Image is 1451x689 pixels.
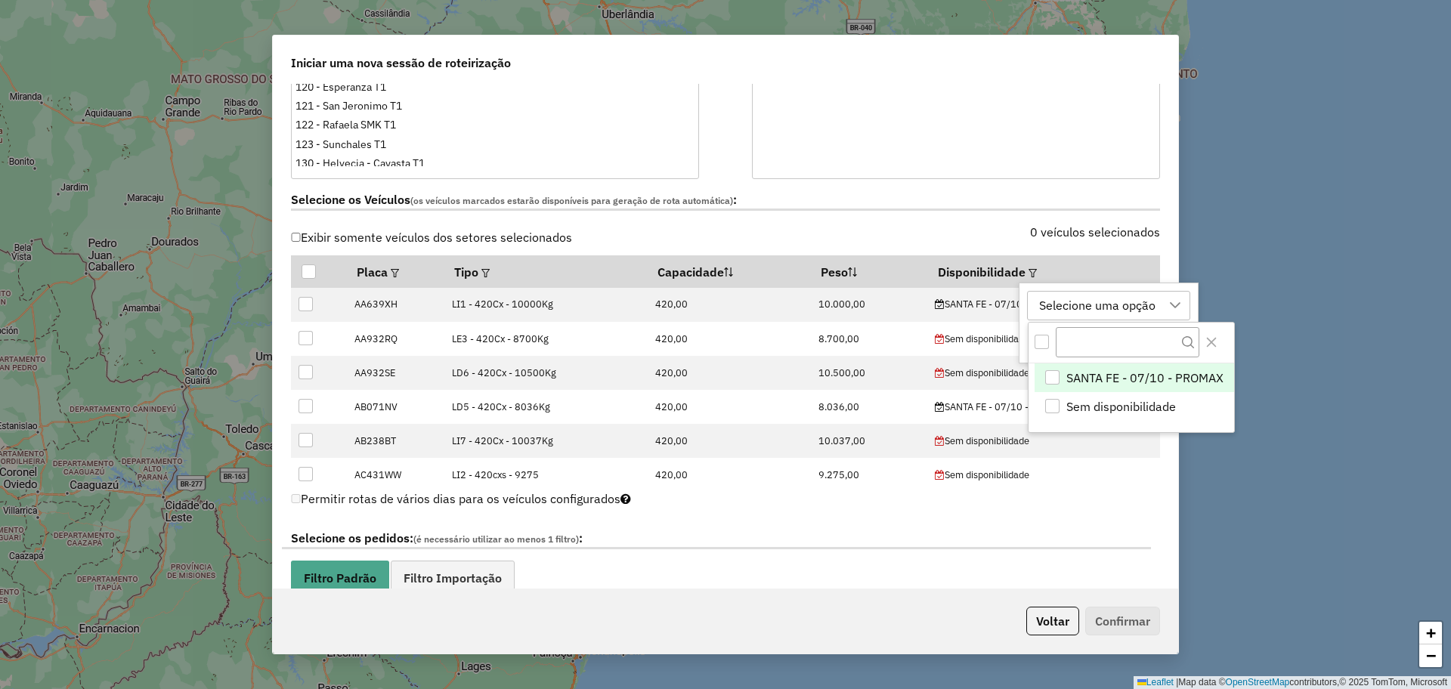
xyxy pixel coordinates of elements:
span: + [1426,623,1436,642]
a: Zoom in [1419,622,1442,644]
td: 10.500,00 [810,356,927,390]
td: 420,00 [647,288,810,322]
th: Capacidade [647,255,810,287]
td: AA639XH [346,288,444,322]
div: 123 - Sunchales T1 [295,137,695,153]
td: 420,00 [647,356,810,390]
a: Zoom out [1419,644,1442,667]
div: SANTA FE - 07/10 - PROMAX [935,400,1152,414]
i: 'Roteirizador.NaoPossuiAgenda' | translate [935,437,945,446]
td: LD5 - 420Cx - 8036Kg [444,390,647,424]
td: AB238BT [346,424,444,458]
label: Selecione os Veículos : [291,190,1160,211]
label: Exibir somente veículos dos setores selecionados [291,223,572,252]
button: Voltar [1026,607,1079,635]
td: 420,00 [647,390,810,424]
td: LI1 - 420Cx - 10000Kg [444,288,647,322]
span: Filtro Importação [404,572,502,584]
th: Placa [346,255,444,287]
input: Exibir somente veículos dos setores selecionados [291,233,301,243]
a: Leaflet [1137,677,1174,687]
span: | [1176,677,1178,687]
label: 0 veículos selecionados [1030,223,1160,241]
div: Sem disponibilidade [935,366,1152,380]
i: Possui agenda para o dia [935,403,945,412]
span: (é necessário utilizar ao menos 1 filtro) [413,533,579,545]
div: Sem disponibilidade [935,434,1152,448]
th: Tipo [444,255,647,287]
div: 130 - Helvecia - Cayasta T1 [295,156,695,171]
label: Selecione os pedidos: : [282,529,1151,549]
td: 8.700,00 [810,322,927,356]
ul: Option List [1029,363,1233,420]
span: Sem disponibilidade [1066,397,1176,416]
td: 8.036,00 [810,390,927,424]
td: 9.275,00 [810,458,927,492]
i: 'Roteirizador.NaoPossuiAgenda' | translate [935,471,945,480]
td: AC431WW [346,458,444,492]
div: Map data © contributors,© 2025 TomTom, Microsoft [1134,676,1451,689]
i: 'Roteirizador.NaoPossuiAgenda' | translate [935,335,945,344]
th: Peso [810,255,927,287]
div: 120 - Esperanza T1 [295,79,695,95]
div: Sem disponibilidade [935,468,1152,482]
div: 122 - Rafaela SMK T1 [295,117,695,133]
button: Close [1199,330,1224,354]
th: Disponibilidade [927,255,1160,287]
div: Sem disponibilidade [935,332,1152,346]
li: Sem disponibilidade [1035,392,1233,421]
a: OpenStreetMap [1226,677,1290,687]
div: SANTA FE - 07/10 - PROMAX [935,297,1152,311]
i: 'Roteirizador.NaoPossuiAgenda' | translate [935,369,945,378]
span: Iniciar uma nova sessão de roteirização [291,54,511,72]
td: LI2 - 420cxs - 9275 [444,458,647,492]
div: Selecione uma opção [1034,292,1161,320]
div: All items unselected [1035,335,1049,349]
span: SANTA FE - 07/10 - PROMAX [1066,369,1224,387]
td: 420,00 [647,424,810,458]
i: Possui agenda para o dia [935,300,945,310]
label: Permitir rotas de vários dias para os veículos configurados [291,484,631,513]
td: AB071NV [346,390,444,424]
li: SANTA FE - 07/10 - PROMAX [1035,363,1233,392]
td: 10.000,00 [810,288,927,322]
td: 10.037,00 [810,424,927,458]
span: Filtro Padrão [304,572,376,584]
td: AA932SE [346,356,444,390]
div: 121 - San Jeronimo T1 [295,98,695,114]
td: LE3 - 420Cx - 8700Kg [444,322,647,356]
td: LI7 - 420Cx - 10037Kg [444,424,647,458]
td: AA932RQ [346,322,444,356]
input: Permitir rotas de vários dias para os veículos configurados [291,494,301,504]
td: LD6 - 420Cx - 10500Kg [444,356,647,390]
span: (os veículos marcados estarão disponíveis para geração de rota automática) [410,195,733,206]
span: − [1426,646,1436,665]
td: 420,00 [647,458,810,492]
td: 420,00 [647,322,810,356]
i: Selecione pelo menos um veículo [620,493,631,505]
